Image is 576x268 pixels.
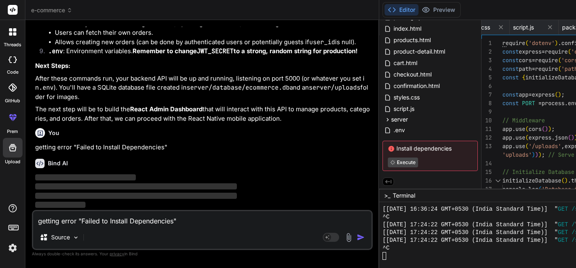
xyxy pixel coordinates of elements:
[482,73,492,82] div: 5
[565,99,568,107] span: .
[35,74,371,102] p: After these commands run, your backend API will be up and running, listening on port 5000 (or wha...
[525,125,529,133] span: (
[515,125,525,133] span: use
[384,191,390,200] span: >_
[502,74,519,81] span: const
[513,23,534,32] span: script.js
[568,48,571,55] span: (
[382,221,558,229] span: [[DATE] 17:24:22 GMT+0530 (India Standard Time)] "
[482,99,492,108] div: 8
[482,142,492,151] div: 13
[482,125,492,133] div: 11
[502,39,525,47] span: require
[35,202,85,208] span: ‌
[382,236,558,244] span: [[DATE] 17:24:22 GMT+0530 (India Standard Time)] "
[502,125,512,133] span: app
[418,4,459,16] button: Preview
[48,47,371,56] p: : Environment variables.
[55,38,371,47] li: Allows creating new orders (can be done by authenticated users or potentially guests if is null).
[535,151,538,158] span: )
[551,134,555,141] span: .
[482,47,492,56] div: 2
[31,6,72,14] span: e-commerce
[529,142,561,150] span: '/uploads'
[525,185,529,193] span: .
[482,108,492,116] div: 9
[187,83,290,92] code: server/database/ecommerce.db
[502,185,525,193] span: console
[502,177,561,184] span: initializeDatabase
[482,90,492,99] div: 7
[391,115,408,124] span: server
[561,177,565,184] span: (
[545,125,548,133] span: )
[388,158,418,167] button: Execute
[39,83,54,92] code: .env
[542,48,545,55] span: =
[512,134,515,141] span: .
[525,134,529,141] span: (
[502,65,519,72] span: const
[532,91,555,98] span: express
[393,35,432,45] span: products.html
[482,56,492,65] div: 3
[344,233,353,242] img: attachment
[6,241,20,255] img: settings
[48,129,59,137] h6: You
[545,48,568,55] span: require
[558,229,568,236] span: GET
[558,221,568,229] span: GET
[548,125,551,133] span: )
[535,65,558,72] span: require
[529,91,532,98] span: =
[558,65,561,72] span: (
[7,128,18,135] label: prem
[130,105,202,113] strong: React Admin Dashboard
[309,83,360,92] code: server/uploads
[542,151,545,158] span: ;
[55,28,371,38] li: Users can fetch their own orders.
[385,4,418,16] button: Editor
[35,183,237,189] span: ‌
[5,97,20,104] label: GitHub
[502,48,519,55] span: const
[48,47,63,55] code: .env
[388,144,473,153] span: Install dependencies
[4,41,21,48] label: threads
[529,39,555,47] span: 'dotenv'
[519,48,542,55] span: express
[393,47,446,56] span: product-detail.html
[72,234,79,241] img: Pick Models
[525,142,529,150] span: (
[482,65,492,73] div: 4
[357,233,365,241] img: icon
[555,134,568,141] span: json
[482,185,492,194] div: 17
[532,65,535,72] span: =
[538,151,542,158] span: )
[512,125,515,133] span: .
[568,177,571,184] span: .
[558,56,561,64] span: (
[7,69,18,76] label: code
[558,39,561,47] span: .
[568,134,571,141] span: (
[493,176,503,185] div: Click to collapse the range.
[502,91,519,98] span: const
[529,125,542,133] span: cors
[393,191,415,200] span: Terminal
[382,205,558,213] span: [[DATE] 16:36:24 GMT+0530 (India Standard Time)] "
[522,99,535,107] span: PORT
[542,125,545,133] span: (
[561,142,565,150] span: ,
[502,56,519,64] span: const
[502,168,574,176] span: // Initialize Database
[519,91,529,98] span: app
[529,134,551,141] span: express
[51,233,70,241] p: Source
[482,82,492,90] div: 6
[35,105,371,123] p: The next step will be to build the that will interact with this API to manage products, categorie...
[382,229,558,236] span: [[DATE] 17:24:22 GMT+0530 (India Standard Time)] "
[393,70,432,79] span: checkout.html
[48,159,68,167] h6: Bind AI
